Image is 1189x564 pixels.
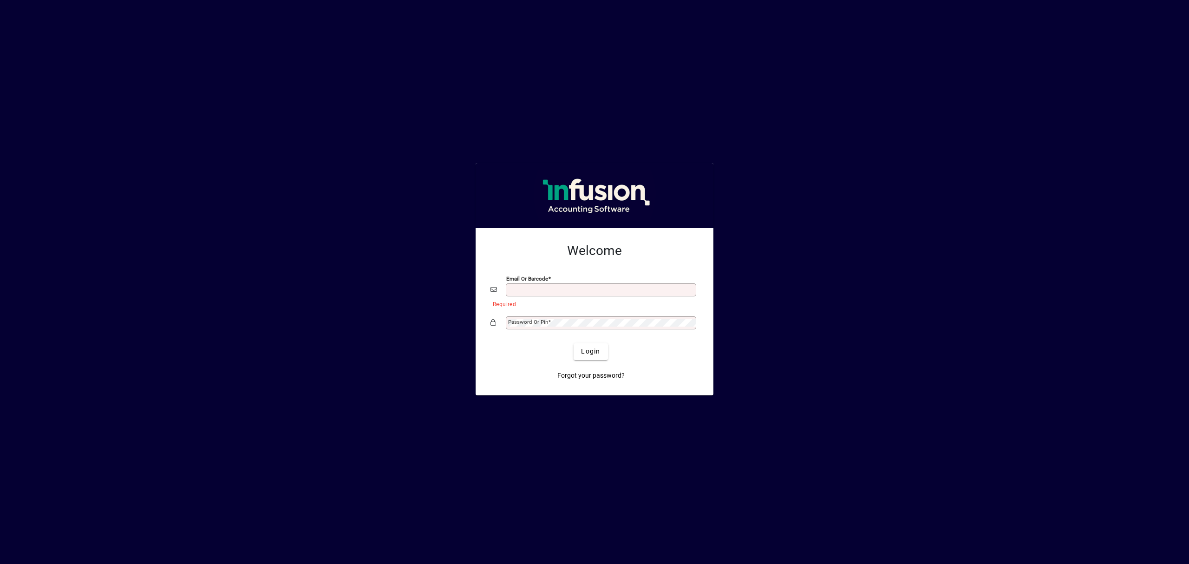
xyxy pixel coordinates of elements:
[554,367,628,384] a: Forgot your password?
[506,275,548,282] mat-label: Email or Barcode
[493,299,691,308] mat-error: Required
[490,243,699,259] h2: Welcome
[508,319,548,325] mat-label: Password or Pin
[574,343,608,360] button: Login
[581,347,600,356] span: Login
[557,371,625,380] span: Forgot your password?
